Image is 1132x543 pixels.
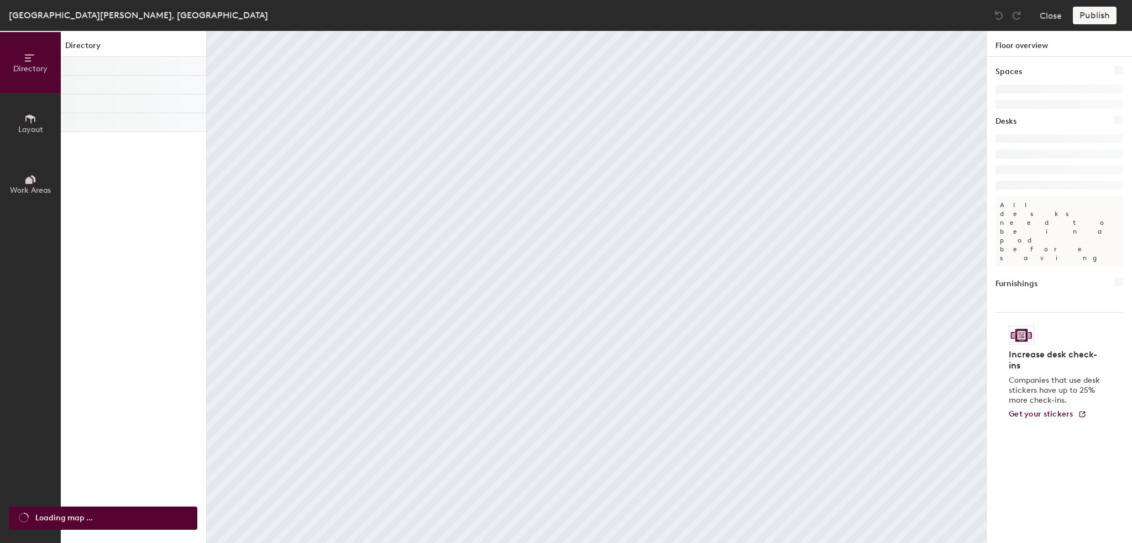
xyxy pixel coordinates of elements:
p: All desks need to be in a pod before saving [995,196,1123,267]
img: Redo [1011,10,1022,21]
button: Close [1040,7,1062,24]
img: Sticker logo [1009,326,1034,345]
span: Directory [13,64,48,73]
p: Companies that use desk stickers have up to 25% more check-ins. [1009,376,1103,405]
span: Loading map ... [35,512,93,524]
img: Undo [993,10,1004,21]
h1: Directory [61,40,206,57]
h1: Spaces [995,66,1022,78]
canvas: Map [207,31,986,543]
a: Get your stickers [1009,410,1087,419]
h1: Furnishings [995,278,1037,290]
h1: Desks [995,115,1016,128]
span: Layout [18,125,43,134]
h4: Increase desk check-ins [1009,349,1103,371]
h1: Floor overview [987,31,1132,57]
div: [GEOGRAPHIC_DATA][PERSON_NAME], [GEOGRAPHIC_DATA] [9,8,268,22]
span: Work Areas [10,186,51,195]
span: Get your stickers [1009,409,1073,419]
